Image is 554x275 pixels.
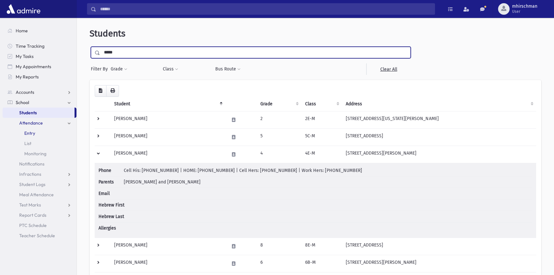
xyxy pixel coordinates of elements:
[342,111,536,128] td: [STREET_ADDRESS][US_STATE][PERSON_NAME]
[110,255,225,272] td: [PERSON_NAME]
[19,110,37,116] span: Students
[3,87,76,97] a: Accounts
[5,3,42,15] img: AdmirePro
[24,141,31,146] span: List
[3,220,76,231] a: PTC Schedule
[16,100,29,105] span: School
[3,179,76,190] a: Student Logs
[366,63,411,75] a: Clear All
[110,128,225,146] td: [PERSON_NAME]
[3,118,76,128] a: Attendance
[342,146,536,163] td: [STREET_ADDRESS][PERSON_NAME]
[342,97,536,111] th: Address: activate to sort column ascending
[124,168,362,173] span: Cell His: [PHONE_NUMBER] | HOME: [PHONE_NUMBER] | Cell Hers: [PHONE_NUMBER] | Work Hers: [PHONE_N...
[257,97,301,111] th: Grade: activate to sort column ascending
[3,190,76,200] a: Meal Attendance
[342,128,536,146] td: [STREET_ADDRESS]
[3,138,76,149] a: List
[301,146,342,163] td: 4E-M
[257,111,301,128] td: 2
[162,63,178,75] button: Class
[19,171,41,177] span: Infractions
[16,74,39,80] span: My Reports
[19,212,46,218] span: Report Cards
[3,41,76,51] a: Time Tracking
[342,255,536,272] td: [STREET_ADDRESS][PERSON_NAME]
[16,43,44,49] span: Time Tracking
[110,238,225,255] td: [PERSON_NAME]
[19,222,47,228] span: PTC Schedule
[99,179,123,185] span: Parents
[301,255,342,272] td: 6B-M
[96,3,435,15] input: Search
[512,9,537,14] span: User
[257,128,301,146] td: 5
[110,63,128,75] button: Grade
[110,111,225,128] td: [PERSON_NAME]
[16,89,34,95] span: Accounts
[512,4,537,9] span: mhirschman
[24,130,35,136] span: Entry
[99,190,123,197] span: Email
[16,53,34,59] span: My Tasks
[215,63,241,75] button: Bus Route
[301,97,342,111] th: Class: activate to sort column ascending
[257,255,301,272] td: 6
[99,167,123,174] span: Phone
[3,210,76,220] a: Report Cards
[19,120,43,126] span: Attendance
[301,111,342,128] td: 2E-M
[3,128,76,138] a: Entry
[124,179,201,185] span: [PERSON_NAME] and [PERSON_NAME]
[3,159,76,169] a: Notifications
[3,51,76,61] a: My Tasks
[301,238,342,255] td: 8E-M
[16,64,51,69] span: My Appointments
[24,151,46,157] span: Monitoring
[110,97,225,111] th: Student: activate to sort column descending
[19,192,54,198] span: Meal Attendance
[95,85,107,97] button: CSV
[3,72,76,82] a: My Reports
[99,202,124,208] span: Hebrew First
[106,85,119,97] button: Print
[3,149,76,159] a: Monitoring
[90,28,125,39] span: Students
[99,213,124,220] span: Hebrew Last
[257,146,301,163] td: 4
[19,182,45,187] span: Student Logs
[3,169,76,179] a: Infractions
[3,108,75,118] a: Students
[19,161,44,167] span: Notifications
[3,200,76,210] a: Test Marks
[91,66,110,72] span: Filter By
[16,28,28,34] span: Home
[19,233,55,239] span: Teacher Schedule
[342,238,536,255] td: [STREET_ADDRESS]
[3,97,76,108] a: School
[3,61,76,72] a: My Appointments
[110,146,225,163] td: [PERSON_NAME]
[3,231,76,241] a: Teacher Schedule
[257,238,301,255] td: 8
[301,128,342,146] td: 5C-M
[19,202,41,208] span: Test Marks
[99,225,123,231] span: Allergies
[3,26,76,36] a: Home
